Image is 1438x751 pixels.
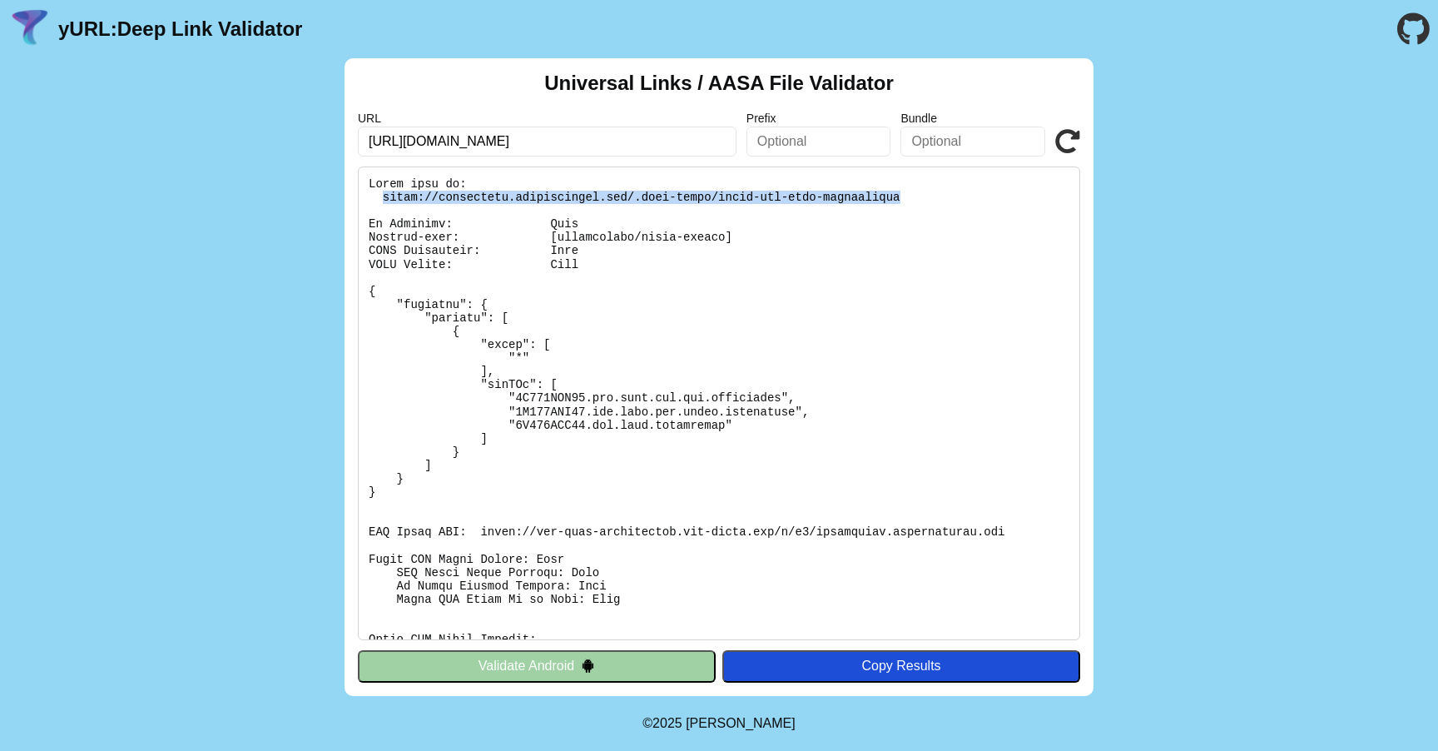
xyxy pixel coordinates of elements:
label: Prefix [746,112,891,125]
label: Bundle [900,112,1045,125]
img: yURL Logo [8,7,52,51]
h2: Universal Links / AASA File Validator [544,72,894,95]
footer: © [642,696,795,751]
div: Copy Results [731,659,1072,674]
a: yURL:Deep Link Validator [58,17,302,41]
button: Copy Results [722,650,1080,682]
input: Required [358,127,736,157]
pre: Lorem ipsu do: sitam://consectetu.adipiscingel.sed/.doei-tempo/incid-utl-etdo-magnaaliqua En Admi... [358,167,1080,640]
span: 2025 [652,716,682,730]
img: droidIcon.svg [581,659,595,673]
button: Validate Android [358,650,716,682]
label: URL [358,112,736,125]
input: Optional [900,127,1045,157]
a: Michael Ibragimchayev's Personal Site [686,716,796,730]
input: Optional [746,127,891,157]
